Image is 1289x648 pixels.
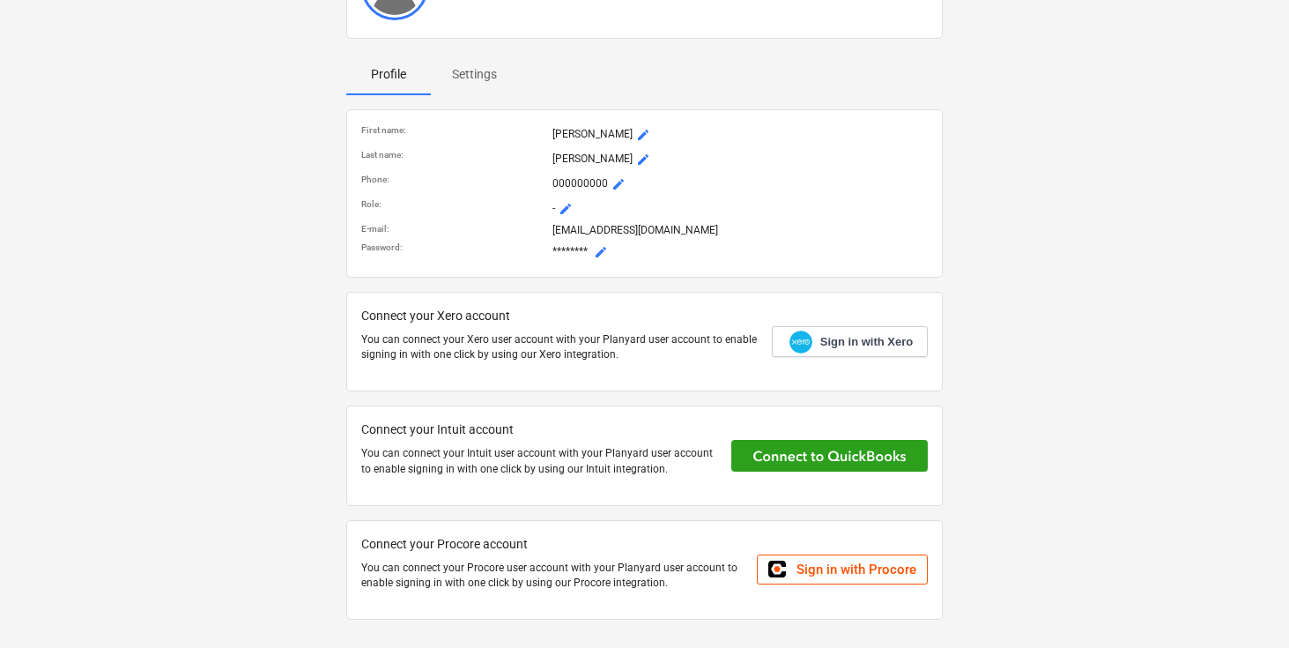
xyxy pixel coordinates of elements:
[361,124,545,136] p: First name :
[552,149,928,170] p: [PERSON_NAME]
[361,223,545,235] p: E-mail :
[361,174,545,185] p: Phone :
[361,535,744,554] p: Connect your Procore account
[757,555,928,585] a: Sign in with Procore
[552,223,928,238] p: [EMAIL_ADDRESS][DOMAIN_NAME]
[594,245,608,259] span: mode_edit
[552,174,928,195] p: 000000000
[452,65,497,84] p: Settings
[361,242,545,253] p: Password :
[361,561,744,591] p: You can connect your Procore user account with your Planyard user account to enable signing in wi...
[552,124,928,145] p: [PERSON_NAME]
[789,331,812,354] img: Xero logo
[361,446,718,476] p: You can connect your Intuit user account with your Planyard user account to enable signing in wit...
[796,562,916,577] span: Sign in with Procore
[367,65,410,84] p: Profile
[361,149,545,160] p: Last name :
[1201,563,1289,648] iframe: Chat Widget
[361,332,758,362] p: You can connect your Xero user account with your Planyard user account to enable signing in with ...
[559,202,573,216] span: mode_edit
[361,198,545,210] p: Role :
[636,128,650,142] span: mode_edit
[552,198,928,220] p: -
[636,153,650,167] span: mode_edit
[772,326,929,357] a: Sign in with Xero
[361,421,718,439] p: Connect your Intuit account
[820,334,913,350] span: Sign in with Xero
[361,307,758,325] p: Connect your Xero account
[611,177,626,191] span: mode_edit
